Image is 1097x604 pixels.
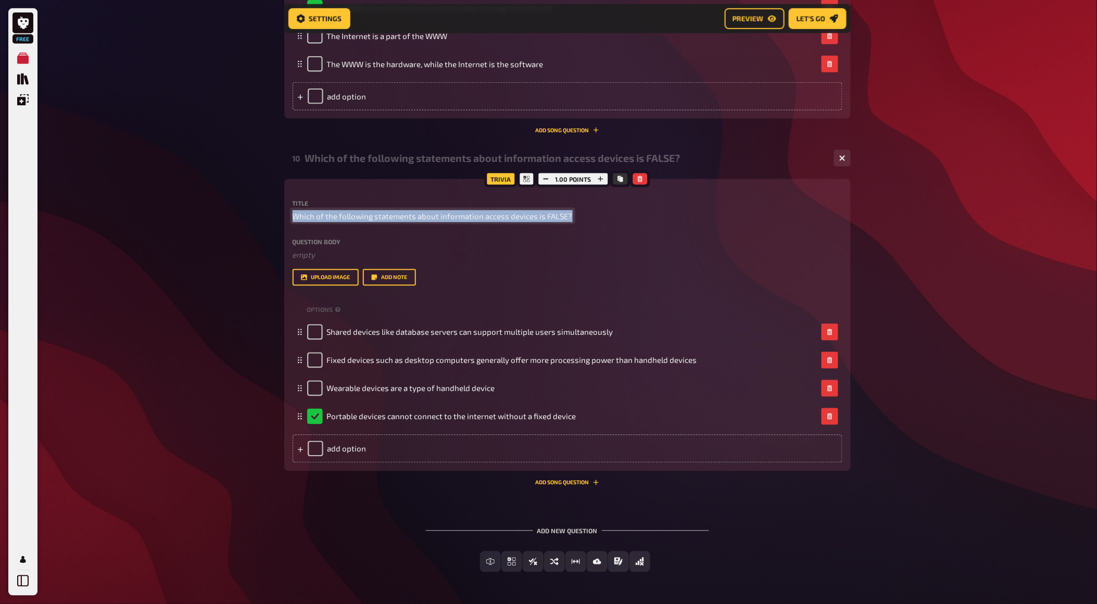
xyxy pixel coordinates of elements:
[480,551,501,572] button: Free Text Input
[327,3,553,12] span: The WWW is a subset of services provided through the Internet
[293,200,842,206] label: Title
[565,551,586,572] button: Estimation Question
[12,48,33,69] a: My Quizzes
[293,269,359,286] button: upload image
[544,551,565,572] button: Sorting Question
[535,127,599,133] button: Add Song question
[327,328,613,337] span: Shared devices like database servers can support multiple users simultaneously
[327,59,544,69] span: The WWW is the hardware, while the Internet is the software
[309,15,342,22] span: Settings
[12,90,33,110] a: Overlays
[293,210,573,222] span: Which of the following statements about information access devices is FALSE?
[12,69,33,90] a: Quiz Library
[426,511,709,543] div: Add new question
[608,551,629,572] button: Prose (Long text)
[797,15,826,22] span: Let's go
[293,435,842,463] div: add option
[305,152,826,164] div: Which of the following statements about information access devices is FALSE?
[293,238,842,245] label: Question body
[789,8,847,29] button: Let's go
[288,8,350,29] button: Settings
[12,549,33,570] a: Profile
[327,356,697,365] span: Fixed devices such as desktop computers generally offer more processing power than handheld devices
[587,551,608,572] button: Image Answer
[293,82,842,110] div: add option
[327,31,448,41] span: The Internet is a part of the WWW
[363,269,416,286] button: Add note
[629,551,650,572] button: Offline Question
[293,154,301,163] div: 10
[501,551,522,572] button: Multiple Choice
[327,384,495,393] span: Wearable devices are a type of handheld device
[535,480,599,486] button: Add Song question
[523,551,544,572] button: True / False
[327,412,576,421] span: Portable devices cannot connect to the internet without a fixed device
[484,171,517,187] div: Trivia
[536,171,611,187] div: 1.00 points
[14,36,32,42] span: Free
[725,8,785,29] button: Preview
[733,15,764,22] span: Preview
[307,306,333,314] span: options
[613,173,628,185] button: Copy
